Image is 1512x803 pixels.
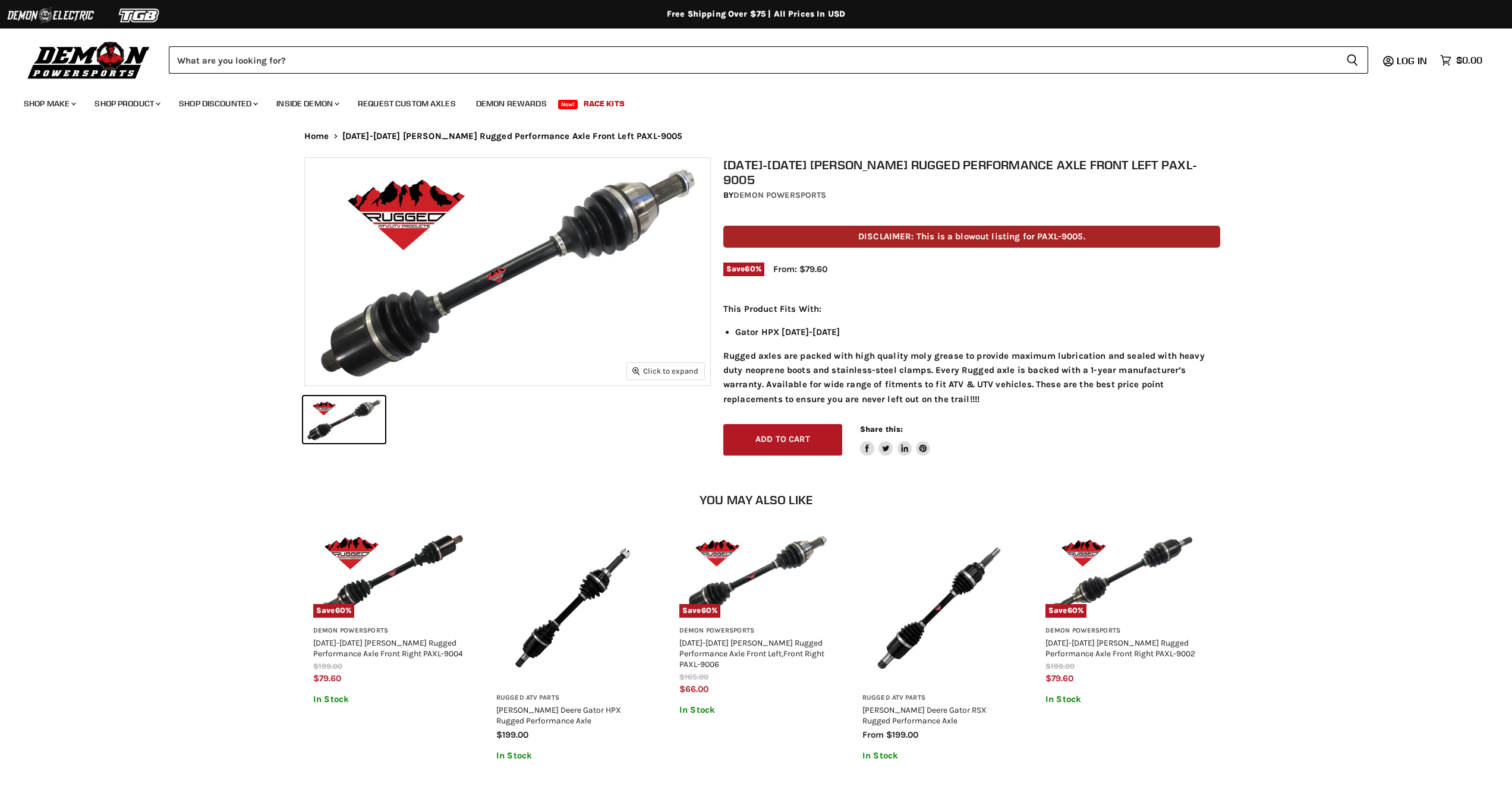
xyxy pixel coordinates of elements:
[679,705,833,715] p: In Stock
[313,627,467,636] span: Demon Powersports
[313,532,467,618] a: Save60%
[862,705,987,725] a: [PERSON_NAME] Deere Gator RSX Rugged Performance Axle
[496,729,528,740] span: $199.00
[1045,532,1199,618] a: Save60%
[723,302,1220,406] div: Rugged axles are packed with high quality moly grease to provide maximum lubrication and sealed w...
[1045,604,1086,617] span: Save %
[1456,55,1482,66] span: $0.00
[313,662,342,671] span: $199.00
[169,46,1337,74] input: Search
[679,532,833,618] a: Save60%
[701,606,711,615] span: 60
[24,39,154,81] img: Demon Powersports
[1045,694,1199,704] p: In Stock
[735,325,1220,339] li: Gator HPX [DATE]-[DATE]
[15,87,1479,116] ul: Main menu
[679,627,833,636] span: Demon Powersports
[723,157,1220,187] h1: [DATE]-[DATE] [PERSON_NAME] Rugged Performance Axle Front Left PAXL-9005
[496,751,650,761] p: In Stock
[679,638,824,669] a: [DATE]-[DATE] [PERSON_NAME] Rugged Performance Axle Front Left,Front Right PAXL-9006
[632,366,698,375] span: Click to expand
[313,604,354,617] span: Save %
[679,672,708,681] span: $165.00
[745,264,755,273] span: 60
[335,606,345,615] span: 60
[1067,606,1078,615] span: 60
[755,434,810,444] span: Add to cart
[305,158,710,385] img: 2010-2013 John Deere Rugged Performance Axle Front Left PAXL-9005
[723,424,842,456] button: Add to cart
[349,91,465,116] a: Request Custom Axles
[1397,55,1427,67] span: Log in
[313,694,467,704] p: In Stock
[1391,55,1434,66] a: Log in
[267,91,346,116] a: Inside Demon
[342,131,683,141] span: [DATE]-[DATE] [PERSON_NAME] Rugged Performance Axle Front Left PAXL-9005
[1434,52,1488,69] a: $0.00
[862,751,1016,761] p: In Stock
[733,190,826,200] a: Demon Powersports
[723,302,1220,316] p: This Product Fits With:
[723,263,764,276] span: Save %
[467,91,556,116] a: Demon Rewards
[723,189,1220,202] div: by
[15,91,83,116] a: Shop Make
[679,684,708,694] span: $66.00
[558,100,578,109] span: New!
[304,493,1208,507] h2: You may also like
[862,729,884,740] span: from
[95,4,184,27] img: TGB Logo 2
[723,226,1220,248] p: DISCLAIMER: This is a blowout listing for PAXL-9005.
[575,91,634,116] a: Race Kits
[1045,662,1075,671] span: $199.00
[862,532,1016,685] img: IMAGE
[313,673,341,684] span: $79.60
[281,131,1231,141] nav: Breadcrumbs
[1045,673,1073,684] span: $79.60
[313,638,463,658] a: [DATE]-[DATE] [PERSON_NAME] Rugged Performance Axle Front Right PAXL-9004
[496,694,650,703] span: Rugged ATV Parts
[1045,638,1195,658] a: [DATE]-[DATE] [PERSON_NAME] Rugged Performance Axle Front Right PAXL-9002
[860,424,931,456] aside: Share this:
[170,91,265,116] a: Shop Discounted
[627,363,704,379] button: Click to expand
[1337,46,1368,74] button: Search
[496,705,621,725] a: [PERSON_NAME] Deere Gator HPX Rugged Performance Axle
[304,131,329,141] a: Home
[303,396,385,443] button: 2010-2013 John Deere Rugged Performance Axle Front Left PAXL-9005 thumbnail
[86,91,168,116] a: Shop Product
[860,425,903,434] span: Share this:
[679,604,720,617] span: Save %
[496,532,650,685] img: IMAGE
[6,4,95,27] img: Demon Electric Logo 2
[169,46,1368,74] form: Product
[886,729,918,740] span: $199.00
[281,9,1231,20] div: Free Shipping Over $75 | All Prices In USD
[862,694,1016,703] span: Rugged ATV Parts
[1045,627,1199,636] span: Demon Powersports
[773,264,827,274] span: From: $79.60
